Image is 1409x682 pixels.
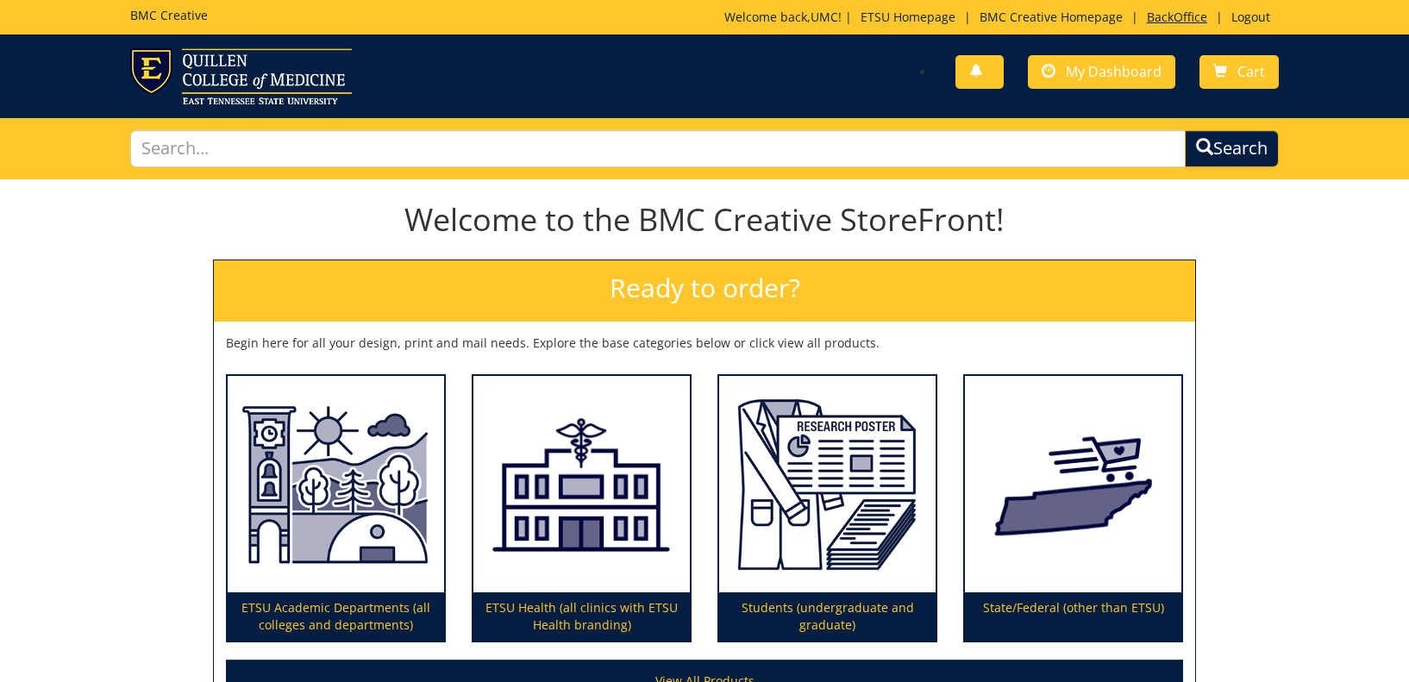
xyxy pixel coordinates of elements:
p: State/Federal (other than ETSU) [965,592,1181,641]
h5: BMC Creative [130,9,208,22]
p: ETSU Academic Departments (all colleges and departments) [228,592,444,641]
a: BackOffice [1138,9,1216,25]
span: Cart [1237,62,1265,81]
a: ETSU Academic Departments (all colleges and departments) [228,376,444,641]
a: UMC [811,9,838,25]
a: Logout [1223,9,1279,25]
p: ETSU Health (all clinics with ETSU Health branding) [473,592,690,641]
a: Cart [1199,55,1279,89]
a: Students (undergraduate and graduate) [719,376,936,641]
img: ETSU Academic Departments (all colleges and departments) [228,376,444,593]
img: State/Federal (other than ETSU) [965,376,1181,593]
a: ETSU Health (all clinics with ETSU Health branding) [473,376,690,641]
h2: Ready to order? [214,260,1195,322]
a: ETSU Homepage [852,9,964,25]
p: Students (undergraduate and graduate) [719,592,936,641]
button: Search [1185,130,1279,167]
a: BMC Creative Homepage [971,9,1131,25]
img: ETSU logo [130,48,352,104]
img: ETSU Health (all clinics with ETSU Health branding) [473,376,690,593]
p: Welcome back, ! | | | | [724,9,1279,26]
a: My Dashboard [1028,55,1175,89]
img: Students (undergraduate and graduate) [719,376,936,593]
p: Begin here for all your design, print and mail needs. Explore the base categories below or click ... [226,335,1183,352]
h1: Welcome to the BMC Creative StoreFront! [213,203,1196,237]
a: State/Federal (other than ETSU) [965,376,1181,641]
input: Search... [130,130,1186,167]
span: My Dashboard [1066,62,1162,81]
